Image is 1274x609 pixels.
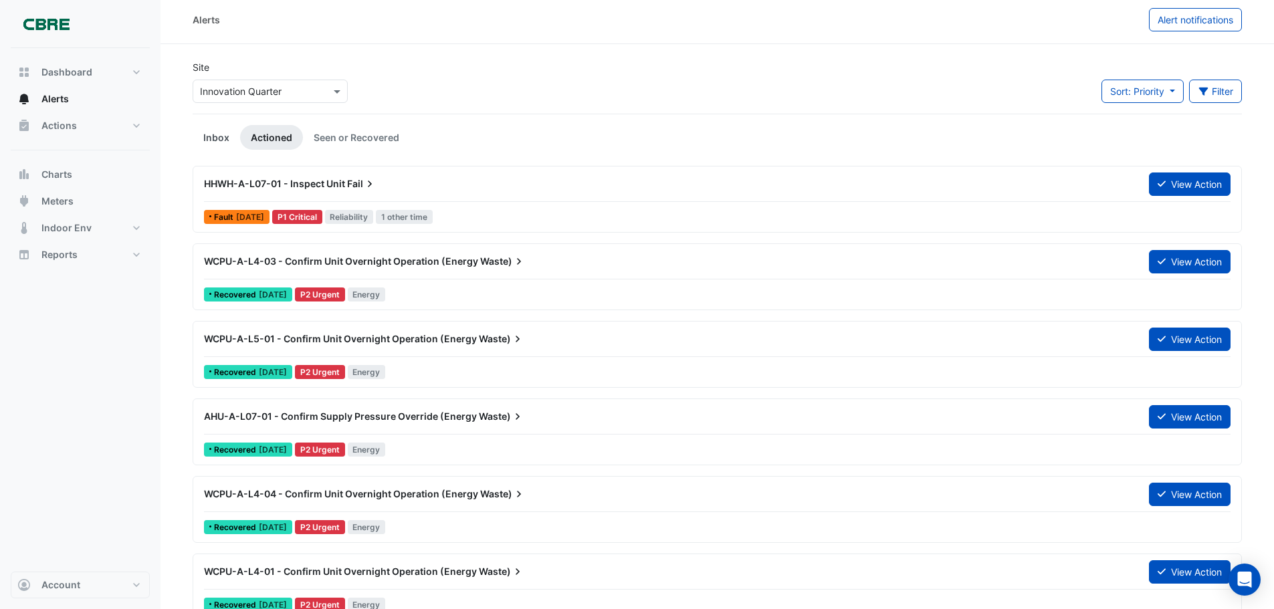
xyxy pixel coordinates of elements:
app-icon: Dashboard [17,66,31,79]
span: WCPU-A-L4-04 - Confirm Unit Overnight Operation (Energy [204,488,478,499]
button: Meters [11,188,150,215]
span: WCPU-A-L4-03 - Confirm Unit Overnight Operation (Energy [204,255,478,267]
div: P2 Urgent [295,287,345,301]
span: Waste) [480,255,526,268]
span: Sort: Priority [1110,86,1164,97]
div: P2 Urgent [295,443,345,457]
span: Tue 29-Jul-2025 00:00 AEST [259,289,287,299]
span: Reliability [325,210,374,224]
div: P1 Critical [272,210,322,224]
button: View Action [1149,250,1231,273]
span: WCPU-A-L4-01 - Confirm Unit Overnight Operation (Energy [204,566,477,577]
span: Recovered [214,368,259,376]
span: Mon 28-Jul-2025 00:15 AEST [259,522,287,532]
span: Waste) [479,332,524,346]
button: Reports [11,241,150,268]
button: Alert notifications [1149,8,1242,31]
button: View Action [1149,560,1231,584]
div: Alerts [193,13,220,27]
span: Fault [214,213,236,221]
button: Alerts [11,86,150,112]
button: View Action [1149,483,1231,506]
span: Waste) [479,565,524,578]
span: Alerts [41,92,69,106]
img: Company Logo [16,11,76,37]
button: Account [11,572,150,598]
span: 1 other time [376,210,433,224]
button: View Action [1149,328,1231,351]
span: Tue 01-Jul-2025 14:30 AEST [236,212,264,222]
span: AHU-A-L07-01 - Confirm Supply Pressure Override (Energy [204,410,477,422]
div: Open Intercom Messenger [1229,564,1261,596]
span: Recovered [214,291,259,299]
span: Actions [41,119,77,132]
span: Fail [347,177,377,191]
button: Actions [11,112,150,139]
span: Indoor Env [41,221,92,235]
button: Indoor Env [11,215,150,241]
label: Site [193,60,209,74]
span: Account [41,578,80,592]
a: Seen or Recovered [303,125,410,150]
span: Energy [348,287,386,301]
span: Waste) [479,410,524,423]
app-icon: Alerts [17,92,31,106]
button: Sort: Priority [1101,80,1184,103]
span: Recovered [214,523,259,531]
span: Energy [348,520,386,534]
span: WCPU-A-L5-01 - Confirm Unit Overnight Operation (Energy [204,333,477,344]
app-icon: Indoor Env [17,221,31,235]
span: Dashboard [41,66,92,79]
button: View Action [1149,405,1231,429]
span: Mon 28-Jul-2025 09:00 AEST [259,445,287,455]
div: P2 Urgent [295,520,345,534]
span: Meters [41,195,74,208]
app-icon: Actions [17,119,31,132]
span: Reports [41,248,78,261]
span: Recovered [214,601,259,609]
button: Filter [1189,80,1243,103]
button: Dashboard [11,59,150,86]
span: Tue 29-Jul-2025 00:00 AEST [259,367,287,377]
app-icon: Meters [17,195,31,208]
button: View Action [1149,172,1231,196]
span: Recovered [214,446,259,454]
a: Inbox [193,125,240,150]
div: P2 Urgent [295,365,345,379]
span: HHWH-A-L07-01 - Inspect Unit [204,178,345,189]
button: Charts [11,161,150,188]
span: Energy [348,365,386,379]
span: Alert notifications [1158,14,1233,25]
a: Actioned [240,125,303,150]
span: Charts [41,168,72,181]
span: Energy [348,443,386,457]
app-icon: Charts [17,168,31,181]
span: Waste) [480,487,526,501]
app-icon: Reports [17,248,31,261]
